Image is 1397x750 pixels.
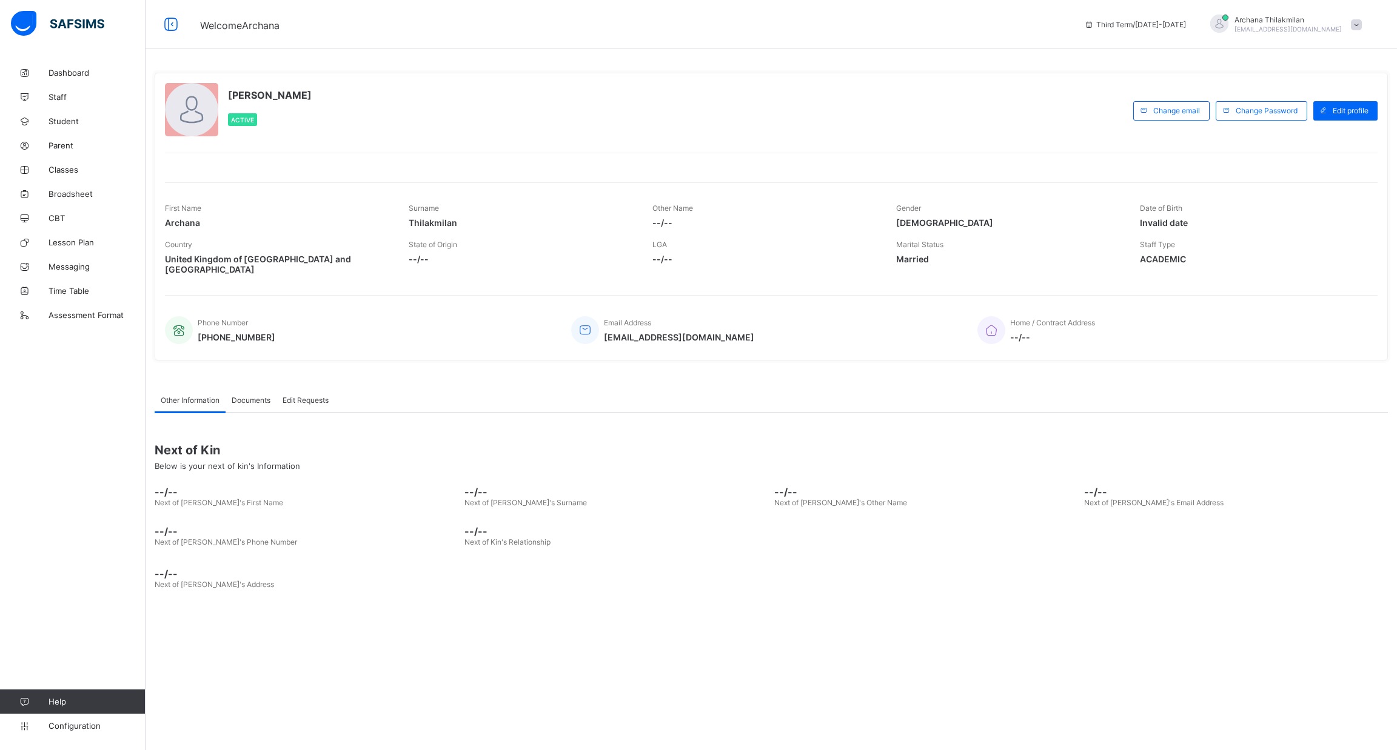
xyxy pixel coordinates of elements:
[652,217,878,228] span: --/--
[49,310,146,320] span: Assessment Format
[228,89,312,101] span: [PERSON_NAME]
[652,204,693,213] span: Other Name
[896,254,1122,264] span: Married
[896,240,943,249] span: Marital Status
[1140,240,1175,249] span: Staff Type
[49,68,146,78] span: Dashboard
[1235,15,1342,24] span: Archana Thilakmilan
[409,254,634,264] span: --/--
[1010,332,1095,342] span: --/--
[49,697,145,706] span: Help
[49,262,146,271] span: Messaging
[155,443,1388,457] span: Next of Kin
[1153,106,1200,115] span: Change email
[165,217,390,228] span: Archana
[1235,25,1342,33] span: [EMAIL_ADDRESS][DOMAIN_NAME]
[49,213,146,223] span: CBT
[464,486,768,498] span: --/--
[49,165,146,174] span: Classes
[198,332,275,342] span: [PHONE_NUMBER]
[1010,318,1095,327] span: Home / Contract Address
[1140,254,1365,264] span: ACADEMIC
[155,525,458,537] span: --/--
[464,525,768,537] span: --/--
[49,141,146,150] span: Parent
[165,240,192,249] span: Country
[200,19,280,32] span: Welcome Archana
[896,217,1122,228] span: [DEMOGRAPHIC_DATA]
[409,217,634,228] span: Thilakmilan
[155,486,458,498] span: --/--
[49,116,146,126] span: Student
[896,204,921,213] span: Gender
[155,580,274,589] span: Next of [PERSON_NAME]'s Address
[604,318,651,327] span: Email Address
[49,189,146,199] span: Broadsheet
[652,240,667,249] span: LGA
[1084,486,1388,498] span: --/--
[232,396,270,405] span: Documents
[231,116,254,124] span: Active
[11,11,104,36] img: safsims
[1140,217,1365,228] span: Invalid date
[1140,204,1182,213] span: Date of Birth
[409,204,439,213] span: Surname
[155,568,1388,580] span: --/--
[165,254,390,274] span: United Kingdom of [GEOGRAPHIC_DATA] and [GEOGRAPHIC_DATA]
[652,254,878,264] span: --/--
[409,240,457,249] span: State of Origin
[49,237,146,247] span: Lesson Plan
[155,498,283,507] span: Next of [PERSON_NAME]'s First Name
[155,537,297,546] span: Next of [PERSON_NAME]'s Phone Number
[198,318,248,327] span: Phone Number
[49,92,146,102] span: Staff
[604,332,754,342] span: [EMAIL_ADDRESS][DOMAIN_NAME]
[155,461,300,471] span: Below is your next of kin's Information
[1236,106,1298,115] span: Change Password
[49,721,145,731] span: Configuration
[1084,20,1186,29] span: session/term information
[1084,498,1224,507] span: Next of [PERSON_NAME]'s Email Address
[165,204,201,213] span: First Name
[161,396,219,405] span: Other Information
[49,286,146,296] span: Time Table
[464,537,551,546] span: Next of Kin's Relationship
[1198,15,1368,35] div: ArchanaThilakmilan
[774,486,1078,498] span: --/--
[283,396,329,405] span: Edit Requests
[774,498,907,507] span: Next of [PERSON_NAME]'s Other Name
[1333,106,1369,115] span: Edit profile
[464,498,587,507] span: Next of [PERSON_NAME]'s Surname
